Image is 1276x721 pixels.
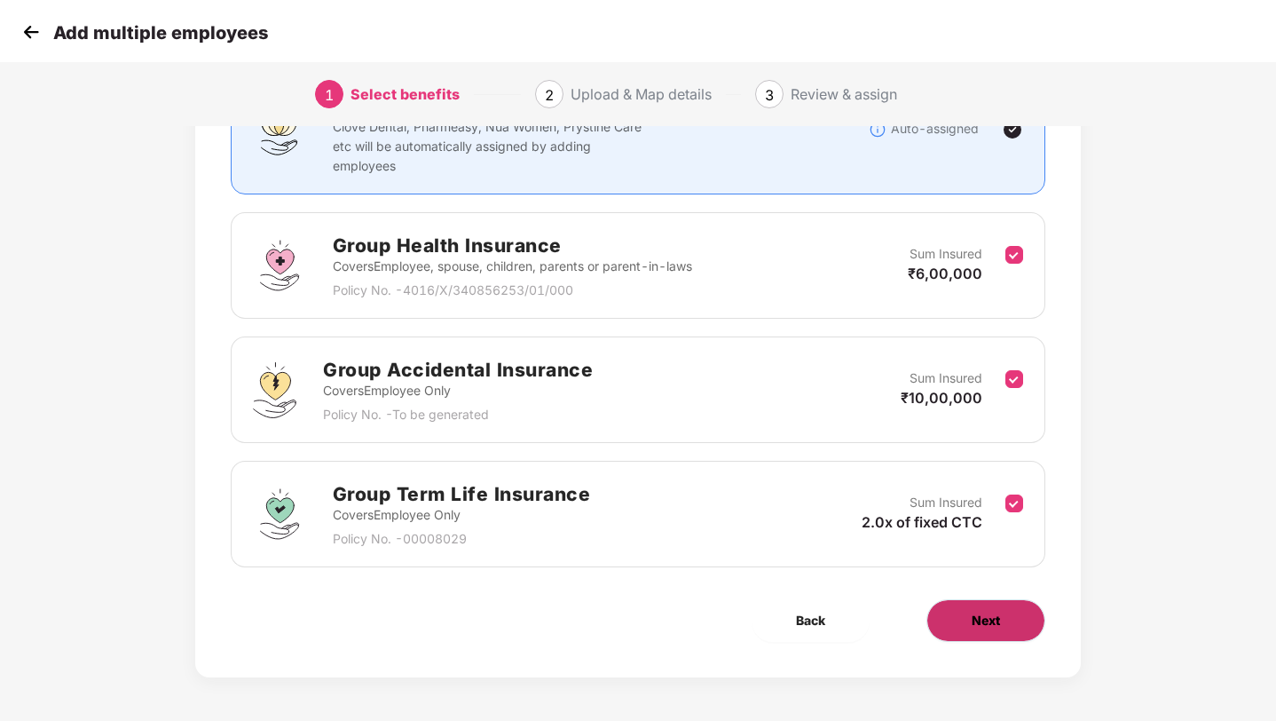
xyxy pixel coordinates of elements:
[323,405,593,424] p: Policy No. - To be generated
[18,19,44,45] img: svg+xml;base64,PHN2ZyB4bWxucz0iaHR0cDovL3d3dy53My5vcmcvMjAwMC9zdmciIHdpZHRoPSIzMCIgaGVpZ2h0PSIzMC...
[869,121,886,139] img: svg+xml;base64,PHN2ZyBpZD0iSW5mb18tXzMyeDMyIiBkYXRhLW5hbWU9IkluZm8gLSAzMngzMiIgeG1sbnM9Imh0dHA6Ly...
[791,80,897,108] div: Review & assign
[253,239,306,292] img: svg+xml;base64,PHN2ZyBpZD0iR3JvdXBfSGVhbHRoX0luc3VyYW5jZSIgZGF0YS1uYW1lPSJHcm91cCBIZWFsdGggSW5zdX...
[325,86,334,104] span: 1
[901,389,982,407] span: ₹10,00,000
[545,86,554,104] span: 2
[253,362,296,418] img: svg+xml;base64,PHN2ZyB4bWxucz0iaHR0cDovL3d3dy53My5vcmcvMjAwMC9zdmciIHdpZHRoPSI0OS4zMjEiIGhlaWdodD...
[972,611,1000,630] span: Next
[571,80,712,108] div: Upload & Map details
[862,513,982,531] span: 2.0x of fixed CTC
[351,80,460,108] div: Select benefits
[323,355,593,384] h2: Group Accidental Insurance
[910,493,982,512] p: Sum Insured
[323,381,593,400] p: Covers Employee Only
[765,86,774,104] span: 3
[333,281,692,300] p: Policy No. - 4016/X/340856253/01/000
[796,611,825,630] span: Back
[53,22,268,44] p: Add multiple employees
[891,119,979,139] p: Auto-assigned
[333,529,591,549] p: Policy No. - 00008029
[333,257,692,276] p: Covers Employee, spouse, children, parents or parent-in-laws
[253,487,306,541] img: svg+xml;base64,PHN2ZyBpZD0iR3JvdXBfVGVybV9MaWZlX0luc3VyYW5jZSIgZGF0YS1uYW1lPSJHcm91cCBUZXJtIExpZm...
[752,599,870,642] button: Back
[908,265,982,282] span: ₹6,00,000
[333,505,591,525] p: Covers Employee Only
[1002,119,1023,140] img: svg+xml;base64,PHN2ZyBpZD0iVGljay0yNHgyNCIgeG1sbnM9Imh0dHA6Ly93d3cudzMub3JnLzIwMDAvc3ZnIiB3aWR0aD...
[333,117,655,176] p: Clove Dental, Pharmeasy, Nua Women, Prystine Care etc will be automatically assigned by adding em...
[910,244,982,264] p: Sum Insured
[333,231,692,260] h2: Group Health Insurance
[253,103,306,156] img: svg+xml;base64,PHN2ZyBpZD0iQWZmaW5pdHlfQmVuZWZpdHMiIGRhdGEtbmFtZT0iQWZmaW5pdHkgQmVuZWZpdHMiIHhtbG...
[333,479,591,509] h2: Group Term Life Insurance
[926,599,1045,642] button: Next
[910,368,982,388] p: Sum Insured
